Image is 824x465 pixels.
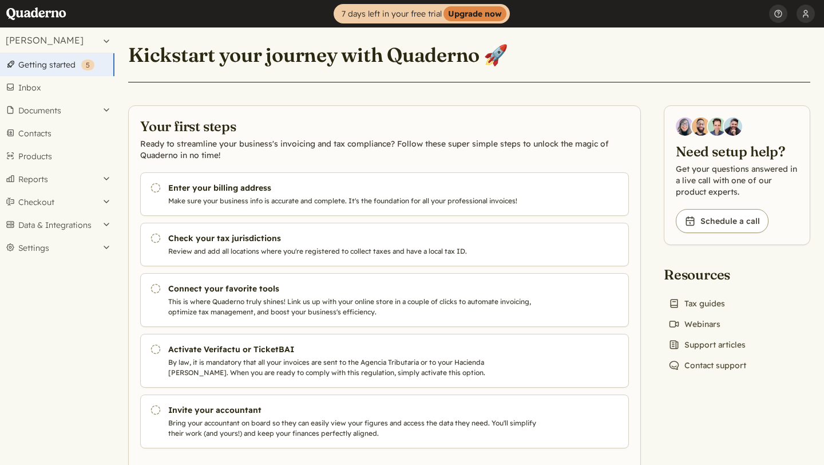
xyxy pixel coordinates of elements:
[676,163,798,198] p: Get your questions answered in a live call with one of our product experts.
[676,143,798,161] h2: Need setup help?
[676,209,768,233] a: Schedule a call
[664,316,725,332] a: Webinars
[708,117,726,136] img: Ivo Oltmans, Business Developer at Quaderno
[140,138,629,161] p: Ready to streamline your business's invoicing and tax compliance? Follow these super simple steps...
[140,395,629,448] a: Invite your accountant Bring your accountant on board so they can easily view your figures and ac...
[168,418,542,439] p: Bring your accountant on board so they can easily view your figures and access the data they need...
[128,42,508,67] h1: Kickstart your journey with Quaderno 🚀
[168,283,542,294] h3: Connect your favorite tools
[334,4,510,23] a: 7 days left in your free trialUpgrade now
[86,61,90,69] span: 5
[168,182,542,194] h3: Enter your billing address
[140,223,629,266] a: Check your tax jurisdictions Review and add all locations where you're registered to collect taxe...
[168,404,542,416] h3: Invite your accountant
[664,337,750,353] a: Support articles
[443,6,506,21] strong: Upgrade now
[664,357,751,373] a: Contact support
[692,117,710,136] img: Jairo Fumero, Account Executive at Quaderno
[140,117,629,136] h2: Your first steps
[664,295,730,312] a: Tax guides
[168,297,542,317] p: This is where Quaderno truly shines! Link us up with your online store in a couple of clicks to a...
[168,344,542,355] h3: Activate Verifactu or TicketBAI
[168,246,542,257] p: Review and add all locations where you're registered to collect taxes and have a local tax ID.
[168,232,542,244] h3: Check your tax jurisdictions
[676,117,694,136] img: Diana Carrasco, Account Executive at Quaderno
[140,334,629,388] a: Activate Verifactu or TicketBAI By law, it is mandatory that all your invoices are sent to the Ag...
[140,273,629,327] a: Connect your favorite tools This is where Quaderno truly shines! Link us up with your online stor...
[168,196,542,206] p: Make sure your business info is accurate and complete. It's the foundation for all your professio...
[724,117,742,136] img: Javier Rubio, DevRel at Quaderno
[140,172,629,216] a: Enter your billing address Make sure your business info is accurate and complete. It's the founda...
[168,357,542,378] p: By law, it is mandatory that all your invoices are sent to the Agencia Tributaria or to your Haci...
[664,266,751,284] h2: Resources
